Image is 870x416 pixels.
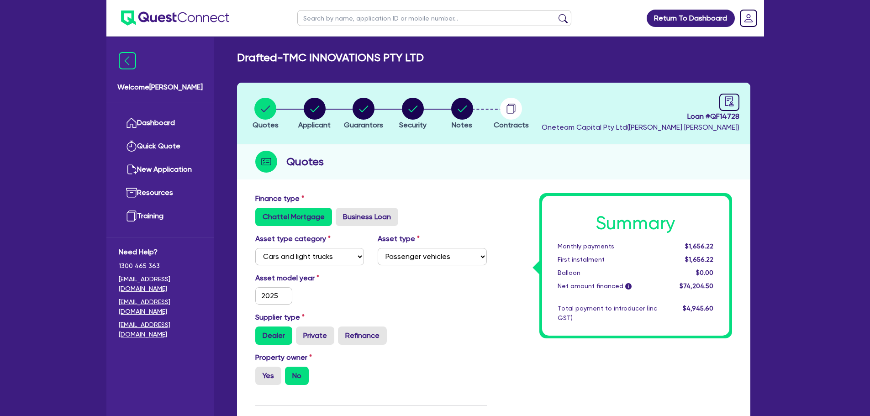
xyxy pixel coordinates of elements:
[119,111,201,135] a: Dashboard
[344,121,383,129] span: Guarantors
[452,121,472,129] span: Notes
[119,297,201,316] a: [EMAIL_ADDRESS][DOMAIN_NAME]
[119,181,201,205] a: Resources
[121,11,229,26] img: quest-connect-logo-blue
[683,305,713,312] span: $4,945.60
[126,211,137,221] img: training
[248,273,371,284] label: Asset model year
[451,97,474,131] button: Notes
[255,193,304,204] label: Finance type
[494,121,529,129] span: Contracts
[255,151,277,173] img: step-icon
[696,269,713,276] span: $0.00
[119,320,201,339] a: [EMAIL_ADDRESS][DOMAIN_NAME]
[719,94,739,111] a: audit
[685,256,713,263] span: $1,656.22
[542,123,739,132] span: Oneteam Capital Pty Ltd ( [PERSON_NAME] [PERSON_NAME] )
[298,121,331,129] span: Applicant
[685,242,713,250] span: $1,656.22
[399,121,427,129] span: Security
[336,208,398,226] label: Business Loan
[119,261,201,271] span: 1300 465 363
[237,51,424,64] h2: Drafted - TMC INNOVATIONS PTY LTD
[378,233,420,244] label: Asset type
[625,283,632,290] span: i
[253,121,279,129] span: Quotes
[119,158,201,181] a: New Application
[119,135,201,158] a: Quick Quote
[551,242,664,251] div: Monthly payments
[119,247,201,258] span: Need Help?
[126,141,137,152] img: quick-quote
[126,187,137,198] img: resources
[298,97,331,131] button: Applicant
[551,268,664,278] div: Balloon
[737,6,760,30] a: Dropdown toggle
[119,52,136,69] img: icon-menu-close
[119,205,201,228] a: Training
[551,281,664,291] div: Net amount financed
[343,97,384,131] button: Guarantors
[286,153,324,170] h2: Quotes
[285,367,309,385] label: No
[296,326,334,345] label: Private
[551,255,664,264] div: First instalment
[647,10,735,27] a: Return To Dashboard
[255,367,281,385] label: Yes
[255,233,331,244] label: Asset type category
[255,312,305,323] label: Supplier type
[126,164,137,175] img: new-application
[399,97,427,131] button: Security
[724,96,734,106] span: audit
[338,326,387,345] label: Refinance
[493,97,529,131] button: Contracts
[255,326,292,345] label: Dealer
[680,282,713,290] span: $74,204.50
[117,82,203,93] span: Welcome [PERSON_NAME]
[558,212,714,234] h1: Summary
[542,111,739,122] span: Loan # QF14728
[252,97,279,131] button: Quotes
[551,304,664,323] div: Total payment to introducer (inc GST)
[255,208,332,226] label: Chattel Mortgage
[255,352,312,363] label: Property owner
[119,274,201,294] a: [EMAIL_ADDRESS][DOMAIN_NAME]
[297,10,571,26] input: Search by name, application ID or mobile number...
